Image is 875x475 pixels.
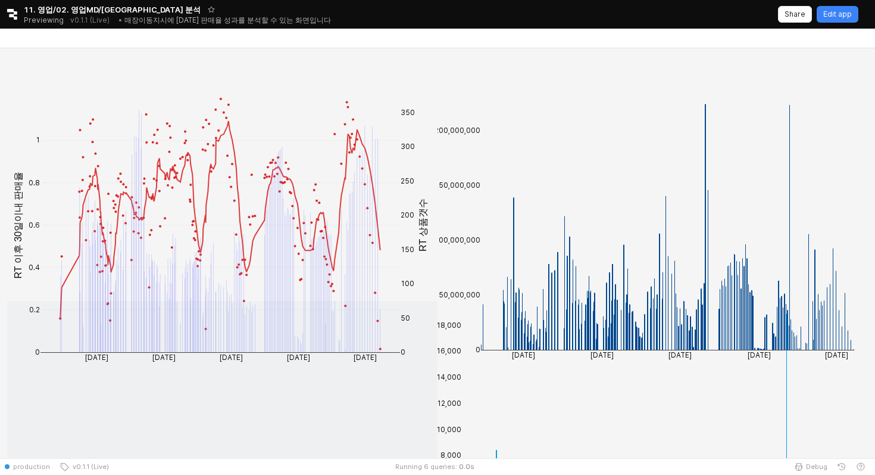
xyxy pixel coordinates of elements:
[789,458,832,475] button: Debug
[118,15,123,24] span: •
[823,10,852,19] p: Edit app
[806,462,827,471] span: Debug
[13,462,50,471] span: production
[778,6,812,23] button: Share app
[205,4,217,15] button: Add app to favorites
[817,6,858,23] button: Edit app
[459,462,474,471] span: 0.0 s
[785,10,805,19] p: Share
[64,12,116,29] button: Releases and History
[851,458,870,475] button: Help
[124,15,331,24] span: 매장이동지시에 [DATE] 판매율 성과를 분석할 수 있는 화면입니다
[70,15,110,25] p: v0.1.1 (Live)
[24,12,116,29] div: Previewing v0.1.1 (Live)
[69,462,109,471] span: v0.1.1 (Live)
[395,462,457,471] div: Running 6 queries:
[24,4,201,15] span: 11. 영업/02. 영업MD/[GEOGRAPHIC_DATA] 분석
[55,458,114,475] button: v0.1.1 (Live)
[832,458,851,475] button: History
[24,14,64,26] span: Previewing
